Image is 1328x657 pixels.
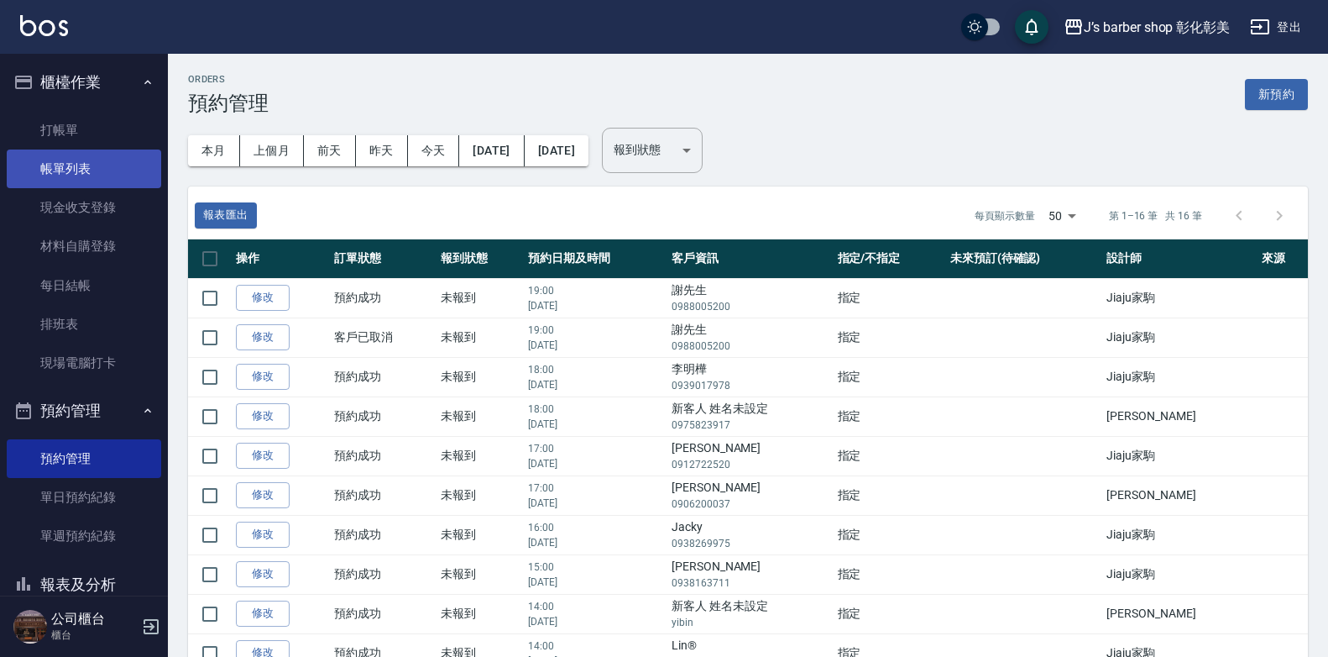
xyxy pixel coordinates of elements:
[1109,208,1202,223] p: 第 1–16 筆 共 16 筆
[528,456,663,471] p: [DATE]
[437,357,524,397] td: 未報到
[437,515,524,555] td: 未報到
[236,364,290,390] a: 修改
[236,324,290,350] a: 修改
[330,357,437,397] td: 預約成功
[525,135,588,166] button: [DATE]
[437,397,524,436] td: 未報到
[236,285,290,311] a: 修改
[1243,12,1308,43] button: 登出
[437,318,524,357] td: 未報到
[1102,318,1257,357] td: Jiaju家駒
[330,239,437,279] th: 訂單狀態
[7,439,161,478] a: 預約管理
[1102,239,1257,279] th: 設計師
[528,614,663,629] p: [DATE]
[672,536,829,551] p: 0938269975
[236,443,290,469] a: 修改
[528,639,663,654] p: 14:00
[437,476,524,515] td: 未報到
[330,476,437,515] td: 預約成功
[672,339,829,354] p: 0988005200
[524,239,667,279] th: 預約日期及時間
[834,594,946,633] td: 指定
[528,417,663,432] p: [DATE]
[528,402,663,417] p: 18:00
[528,496,663,511] p: [DATE]
[356,135,408,166] button: 昨天
[672,576,829,591] p: 0938163711
[672,299,829,314] p: 0988005200
[667,239,834,279] th: 客戶資訊
[667,357,834,397] td: 李明樺
[7,344,161,382] a: 現場電腦打卡
[672,615,829,630] p: yibin
[7,305,161,344] a: 排班表
[1102,436,1257,476] td: Jiaju家駒
[834,397,946,436] td: 指定
[304,135,356,166] button: 前天
[667,436,834,476] td: [PERSON_NAME]
[1057,10,1237,45] button: J’s barber shop 彰化彰美
[1257,239,1308,279] th: 來源
[236,482,290,508] a: 修改
[667,555,834,594] td: [PERSON_NAME]
[1102,357,1257,397] td: Jiaju家駒
[1102,594,1257,633] td: [PERSON_NAME]
[437,594,524,633] td: 未報到
[236,561,290,587] a: 修改
[7,60,161,104] button: 櫃檯作業
[7,266,161,305] a: 每日結帳
[232,239,330,279] th: 操作
[13,610,47,644] img: Person
[330,515,437,555] td: 預約成功
[834,239,946,279] th: 指定/不指定
[7,478,161,517] a: 單日預約紀錄
[834,357,946,397] td: 指定
[528,535,663,550] p: [DATE]
[1102,515,1257,555] td: Jiaju家駒
[330,318,437,357] td: 客戶已取消
[437,239,524,279] th: 報到狀態
[528,520,663,535] p: 16:00
[195,202,257,229] button: 報表匯出
[528,298,663,313] p: [DATE]
[1245,86,1308,102] a: 新預約
[7,227,161,265] a: 材料自購登錄
[7,150,161,188] a: 帳單列表
[240,135,304,166] button: 上個月
[188,135,240,166] button: 本月
[51,611,137,628] h5: 公司櫃台
[672,378,829,393] p: 0939017978
[834,318,946,357] td: 指定
[975,208,1035,223] p: 每頁顯示數量
[1102,397,1257,436] td: [PERSON_NAME]
[834,515,946,555] td: 指定
[437,555,524,594] td: 未報到
[1042,193,1082,239] div: 50
[528,599,663,614] p: 14:00
[528,338,663,353] p: [DATE]
[188,74,269,85] h2: Orders
[528,560,663,575] p: 15:00
[236,601,290,627] a: 修改
[1245,79,1308,110] button: 新預約
[7,517,161,555] a: 單週預約紀錄
[330,278,437,318] td: 預約成功
[1015,10,1048,44] button: save
[667,318,834,357] td: 謝先生
[188,92,269,115] h3: 預約管理
[672,497,829,512] p: 0906200037
[528,323,663,338] p: 19:00
[20,15,68,36] img: Logo
[7,563,161,607] button: 報表及分析
[834,436,946,476] td: 指定
[1084,17,1230,38] div: J’s barber shop 彰化彰美
[528,362,663,377] p: 18:00
[408,135,460,166] button: 今天
[528,377,663,392] p: [DATE]
[1102,555,1257,594] td: Jiaju家駒
[667,515,834,555] td: Jacky
[7,389,161,433] button: 預約管理
[7,111,161,150] a: 打帳單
